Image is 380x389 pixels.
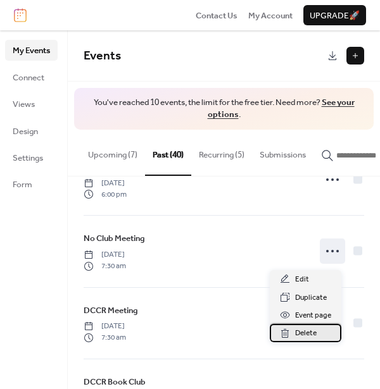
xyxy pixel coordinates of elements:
[84,189,127,201] span: 6:00 pm
[248,9,293,22] a: My Account
[13,44,50,57] span: My Events
[84,261,126,272] span: 7:30 am
[295,309,331,322] span: Event page
[5,121,58,141] a: Design
[13,71,44,84] span: Connect
[295,327,317,340] span: Delete
[5,147,58,168] a: Settings
[208,94,355,123] a: See your options
[84,304,138,318] a: DCCR Meeting
[84,321,126,332] span: [DATE]
[14,8,27,22] img: logo
[295,273,309,286] span: Edit
[5,67,58,87] a: Connect
[84,232,145,245] span: No Club Meeting
[84,232,145,245] a: No Club Meeting
[84,44,121,68] span: Events
[13,152,43,164] span: Settings
[303,5,366,25] button: Upgrade🚀
[84,178,127,189] span: [DATE]
[191,130,252,174] button: Recurring (5)
[145,130,191,175] button: Past (40)
[13,98,35,111] span: Views
[84,375,146,389] a: DCCR Book Club
[5,40,58,60] a: My Events
[87,97,361,121] span: You've reached 10 events, the limit for the free tier. Need more? .
[84,332,126,343] span: 7:30 am
[13,125,38,138] span: Design
[295,292,327,304] span: Duplicate
[5,94,58,114] a: Views
[84,304,138,317] span: DCCR Meeting
[252,130,313,174] button: Submissions
[5,174,58,194] a: Form
[196,9,237,22] a: Contact Us
[13,178,32,191] span: Form
[80,130,145,174] button: Upcoming (7)
[310,9,360,22] span: Upgrade 🚀
[84,376,146,388] span: DCCR Book Club
[84,249,126,261] span: [DATE]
